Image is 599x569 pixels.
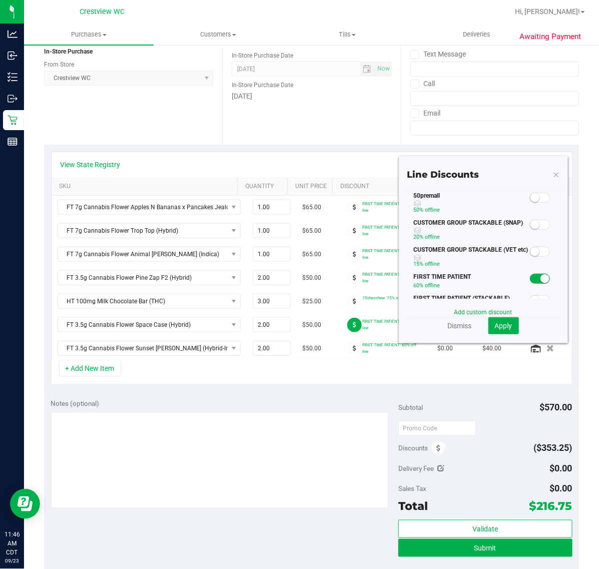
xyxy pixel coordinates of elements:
input: 1.00 [253,200,290,214]
input: Format: (999) 999-9999 [410,91,579,106]
span: $0.00 [550,483,572,493]
div: CUSTOMER GROUP STACKABLE (VET etc) [407,245,528,272]
span: Discount can be combined with other discounts [414,227,529,234]
span: Crestview WC [80,8,125,16]
input: Promo Code [398,421,476,436]
span: $216.75 [529,499,572,513]
inline-svg: Analytics [8,29,18,39]
inline-svg: Reports [8,137,18,147]
span: Tills [283,30,412,39]
span: Discount can be combined with other discounts [414,200,529,207]
span: $50.00 [303,320,322,330]
label: Call [410,77,435,91]
span: NO DATA FOUND [58,223,241,238]
span: $25.00 [303,297,322,306]
input: 2.00 [253,341,290,355]
span: 20% [414,234,424,240]
p: off [414,233,529,242]
a: Purchases [24,24,154,45]
span: Validate [472,525,498,533]
button: + Add New Item [59,360,121,377]
input: 2.00 [253,271,290,285]
input: 2.00 [253,318,290,332]
span: NO DATA FOUND [58,247,241,262]
span: FT 7g Cannabis Flower Animal [PERSON_NAME] (Indica) [58,247,228,261]
input: 1.00 [253,224,290,238]
div: 50premall [407,191,528,218]
div: FIRST TIME PATIENT (STACKABLE) [407,294,528,321]
span: $65.00 [303,226,322,236]
span: FIRST TIME PATIENT: 60% off line [363,248,417,260]
label: Email [410,106,441,121]
inline-svg: Inventory [8,72,18,82]
span: 15% [414,261,424,267]
a: Discount [340,183,418,191]
inline-svg: Retail [8,115,18,125]
p: off [414,206,529,215]
span: NO DATA FOUND [58,294,241,309]
span: NO DATA FOUND [58,341,241,356]
span: FIRST TIME PATIENT: 60% off line [363,225,417,236]
a: Customers [154,24,283,45]
span: $570.00 [540,402,572,412]
p: off [414,281,529,290]
strong: In-Store Purchase [44,48,93,55]
span: 50% [414,207,424,213]
span: FT 7g Cannabis Flower Trop Top (Hybrid) [58,224,228,238]
span: NO DATA FOUND [58,200,241,215]
label: In-Store Purchase Date [232,51,293,60]
inline-svg: Outbound [8,94,18,104]
p: 09/23 [5,557,20,564]
a: Quantity [245,183,283,191]
input: 3.00 [253,294,290,308]
p: 11:46 AM CDT [5,530,20,557]
span: $0.00 [550,463,572,473]
span: Purchases [24,30,154,39]
span: NO DATA FOUND [58,317,241,332]
input: Format: (999) 999-9999 [410,62,579,77]
span: line [433,282,440,289]
span: Notes (optional) [51,399,100,407]
a: Dismiss [448,321,472,331]
span: FIRST TIME PATIENT: 60% off line [363,201,417,213]
span: Hi, [PERSON_NAME]! [515,8,580,16]
span: FT 3.5g Cannabis Flower Space Case (Hybrid) [58,318,228,332]
span: $40.00 [483,344,502,353]
span: Subtotal [398,403,423,411]
label: From Store [44,60,74,69]
i: Edit Delivery Fee [438,465,445,472]
button: Apply [488,317,519,334]
span: FT 3.5g Cannabis Flower Pine Zap F2 (Hybrid) [58,271,228,285]
span: Line Discounts [407,169,479,180]
a: Tills [283,24,412,45]
span: FIRST TIME PATIENT: 60% off line [363,342,417,354]
span: FIRST TIME PATIENT: 60% off line [363,272,417,283]
span: 60% [414,282,424,289]
a: SKU [59,183,233,191]
span: Deliveries [449,30,504,39]
span: 75chocchew: 75% off line [363,295,409,300]
div: CUSTOMER GROUP STACKABLE (SNAP) [407,218,528,245]
span: Customers [154,30,283,39]
span: line [433,234,440,240]
p: off [414,260,529,269]
div: [DATE] [232,91,391,102]
span: $65.00 [303,250,322,259]
span: $50.00 [303,273,322,283]
span: line [433,261,440,267]
span: ($353.25) [534,442,572,453]
span: Discounts [398,439,428,457]
span: Delivery Fee [398,464,434,472]
input: 1.00 [253,247,290,261]
span: $0.00 [438,344,453,353]
span: $65.00 [303,203,322,212]
a: Add custom discount [454,309,512,316]
div: FIRST TIME PATIENT [407,272,528,294]
span: Discount can be combined with other discounts [414,254,529,261]
span: $50.00 [303,344,322,353]
iframe: Resource center [10,489,40,519]
inline-svg: Inbound [8,51,18,61]
span: Sales Tax [398,484,426,492]
a: Deliveries [412,24,542,45]
span: Total [398,499,428,513]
